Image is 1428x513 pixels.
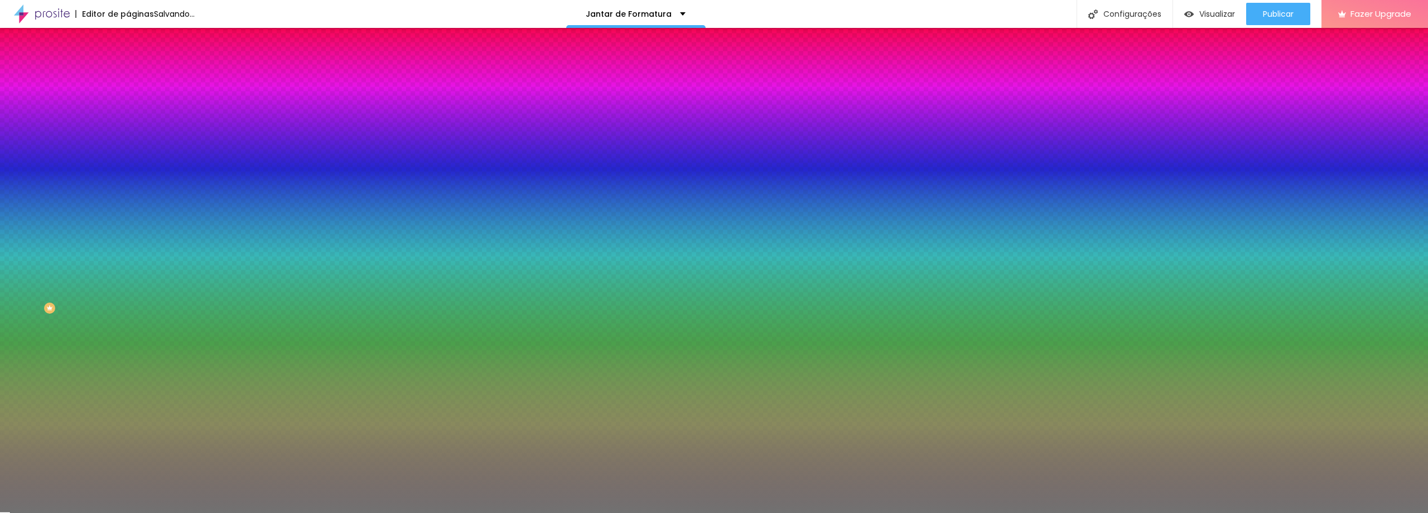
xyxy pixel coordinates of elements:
[1199,9,1235,18] span: Visualizar
[1246,3,1310,25] button: Publicar
[1184,9,1194,19] img: view-1.svg
[1173,3,1246,25] button: Visualizar
[586,10,672,18] p: Jantar de Formatura
[75,10,154,18] div: Editor de páginas
[1263,9,1294,18] span: Publicar
[154,10,195,18] div: Salvando...
[1350,9,1411,18] span: Fazer Upgrade
[1088,9,1098,19] img: Icone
